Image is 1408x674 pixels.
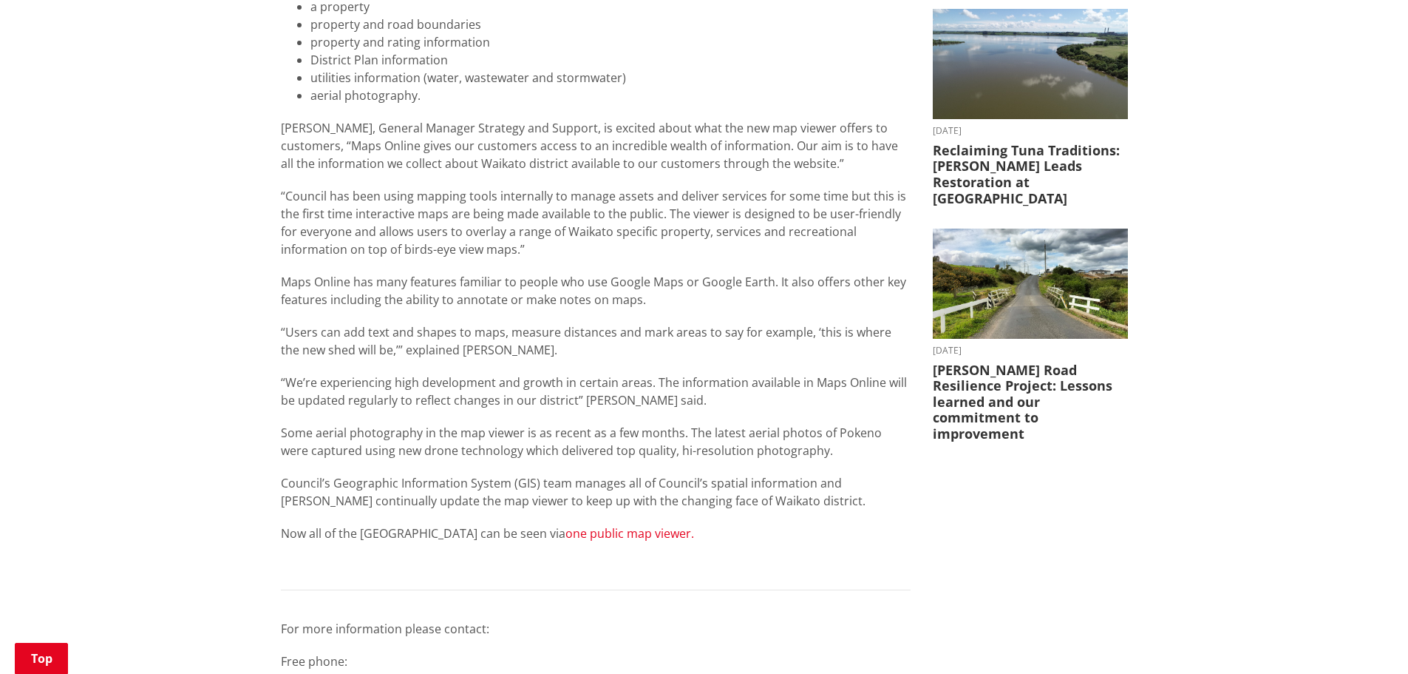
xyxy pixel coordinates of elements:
iframe: Messenger Launcher [1340,612,1393,665]
p: “We’re experiencing high development and growth in certain areas. The information available in Ma... [281,374,911,409]
li: property and road boundaries [310,16,911,33]
time: [DATE] [933,346,1128,355]
p: “Users can add text and shapes to maps, measure distances and mark areas to say for example, ‘thi... [281,323,911,359]
time: [DATE] [933,127,1128,135]
h3: [PERSON_NAME] Road Resilience Project: Lessons learned and our commitment to improvement [933,363,1128,442]
h3: Reclaiming Tuna Traditions: [PERSON_NAME] Leads Restoration at [GEOGRAPHIC_DATA] [933,143,1128,206]
a: [DATE] [PERSON_NAME] Road Resilience Project: Lessons learned and our commitment to improvement [933,229,1128,442]
a: Top [15,643,68,674]
p: [PERSON_NAME], General Manager Strategy and Support, is excited about what the new map viewer off... [281,119,911,172]
a: [DATE] Reclaiming Tuna Traditions: [PERSON_NAME] Leads Restoration at [GEOGRAPHIC_DATA] [933,9,1128,206]
p: For more information please contact: [281,620,911,638]
li: property and rating information [310,33,911,51]
p: Council’s Geographic Information System (GIS) team manages all of Council’s spatial information a... [281,474,911,510]
p: Now all of the [GEOGRAPHIC_DATA] can be seen via [281,525,911,560]
p: “Council has been using mapping tools internally to manage assets and deliver services for some t... [281,187,911,258]
p: Some aerial photography in the map viewer is as recent as a few months. The latest aerial photos ... [281,424,911,459]
li: aerial photography. [310,87,911,104]
p: Maps Online has many features familiar to people who use Google Maps or Google Earth. It also off... [281,273,911,309]
li: District Plan information [310,51,911,69]
img: Waahi Lake [933,9,1128,119]
li: utilities information (water, wastewater and stormwater) [310,69,911,87]
img: PR-21222 Huia Road Relience Munro Road Bridge [933,229,1128,339]
a: one public map viewer. [565,525,694,542]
